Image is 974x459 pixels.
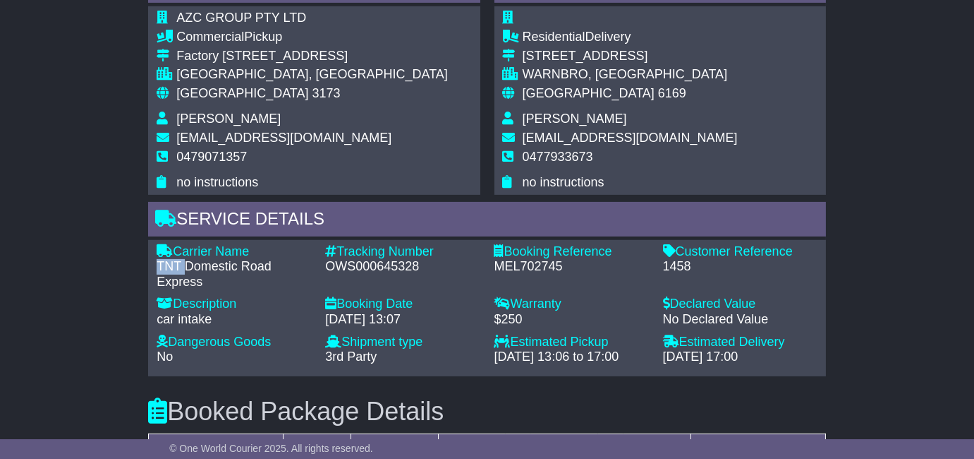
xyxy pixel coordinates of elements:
span: 6169 [658,86,686,100]
span: AZC GROUP PTY LTD [176,11,306,25]
div: Service Details [148,202,826,240]
div: Carrier Name [157,244,311,260]
span: no instructions [176,175,258,189]
span: No [157,350,173,364]
div: TNT Domestic Road Express [157,259,311,290]
span: [EMAIL_ADDRESS][DOMAIN_NAME] [523,131,738,145]
div: [DATE] 13:06 to 17:00 [494,350,648,365]
span: © One World Courier 2025. All rights reserved. [169,443,373,454]
span: 0477933673 [523,150,593,164]
div: Estimated Delivery [663,335,817,350]
div: [GEOGRAPHIC_DATA], [GEOGRAPHIC_DATA] [176,67,448,83]
div: Booking Reference [494,244,648,260]
div: Description [157,297,311,312]
span: Residential [523,30,585,44]
div: Declared Value [663,297,817,312]
span: [PERSON_NAME] [523,112,627,126]
div: Factory [STREET_ADDRESS] [176,49,448,64]
div: Customer Reference [663,244,817,260]
span: 3rd Party [325,350,377,364]
div: Estimated Pickup [494,335,648,350]
span: [PERSON_NAME] [176,112,281,126]
span: Commercial [176,30,244,44]
div: Warranty [494,297,648,312]
span: 0479071357 [176,150,247,164]
div: WARNBRO, [GEOGRAPHIC_DATA] [523,67,738,83]
span: [EMAIL_ADDRESS][DOMAIN_NAME] [176,131,391,145]
div: car intake [157,312,311,328]
div: No Declared Value [663,312,817,328]
div: [DATE] 17:00 [663,350,817,365]
div: Dangerous Goods [157,335,311,350]
div: Tracking Number [325,244,480,260]
h3: Booked Package Details [148,398,826,426]
span: no instructions [523,175,604,189]
div: Delivery [523,30,738,45]
span: [GEOGRAPHIC_DATA] [523,86,655,100]
div: Shipment type [325,335,480,350]
div: MEL702745 [494,259,648,275]
span: 3173 [312,86,341,100]
div: [STREET_ADDRESS] [523,49,738,64]
div: [DATE] 13:07 [325,312,480,328]
div: $250 [494,312,648,328]
div: 1458 [663,259,817,275]
span: [GEOGRAPHIC_DATA] [176,86,308,100]
div: Booking Date [325,297,480,312]
div: Pickup [176,30,448,45]
div: OWS000645328 [325,259,480,275]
